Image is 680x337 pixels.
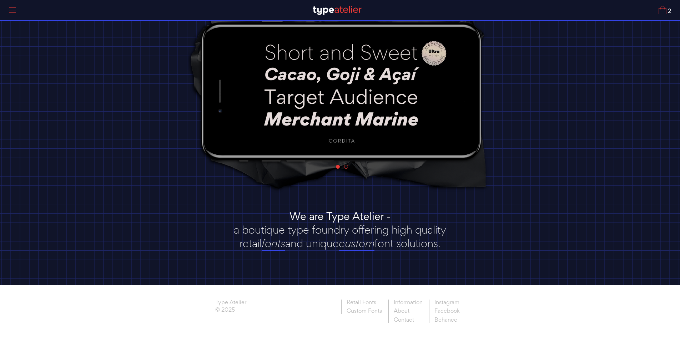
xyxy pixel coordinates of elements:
span: 2 [666,8,671,14]
p: a boutique type foundry offering high quality retail and unique font solutions. [224,223,456,250]
a: Information [388,300,428,307]
a: 2 [344,165,348,169]
img: Gordita [236,31,447,150]
a: custom [339,236,374,251]
a: Retail Fonts [341,300,387,307]
a: 1 [336,165,340,169]
strong: We are Type Atelier - [289,209,391,223]
a: 2 [659,6,671,14]
a: Type Atelier [215,300,246,307]
img: Cart_Icon.svg [659,6,666,14]
a: fonts [262,236,285,251]
a: Facebook [429,307,465,316]
a: Instagram [429,300,465,307]
span: © 2025 [215,307,246,315]
a: Custom Fonts [341,307,387,314]
img: TA_Logo.svg [313,6,362,15]
a: About [388,307,428,316]
a: Contact [388,316,428,323]
a: Behance [429,316,465,323]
